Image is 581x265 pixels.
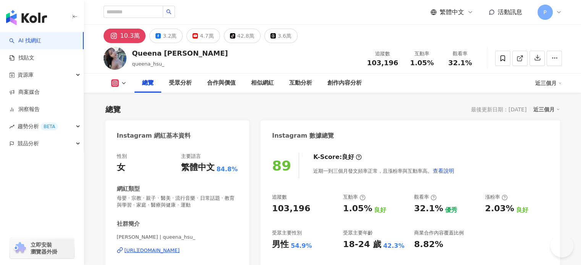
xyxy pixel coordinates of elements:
[535,77,562,89] div: 近三個月
[132,48,228,58] div: Queena [PERSON_NAME]
[471,106,526,112] div: 最後更新日期：[DATE]
[367,59,398,67] span: 103,196
[445,206,457,214] div: 優秀
[9,124,15,129] span: rise
[169,79,192,88] div: 受眾分析
[367,50,398,58] div: 追蹤數
[272,158,291,173] div: 89
[10,238,74,259] a: chrome extension立即安裝 瀏覽器外掛
[149,29,183,43] button: 3.2萬
[533,104,560,114] div: 近三個月
[374,206,386,214] div: 良好
[105,104,121,115] div: 總覽
[18,118,58,135] span: 趨勢分析
[132,61,165,67] span: queena_hsu_
[207,79,236,88] div: 合作與價值
[414,239,443,251] div: 8.82%
[342,153,354,161] div: 良好
[120,31,140,41] div: 10.3萬
[448,59,472,67] span: 32.1%
[414,194,437,201] div: 觀看率
[516,206,528,214] div: 良好
[117,220,140,228] div: 社群簡介
[343,203,372,215] div: 1.05%
[485,203,514,215] div: 2.03%
[432,163,455,178] button: 查看說明
[414,203,443,215] div: 32.1%
[433,168,454,174] span: 查看說明
[117,185,140,193] div: 網紅類型
[9,88,40,96] a: 商案媒合
[125,247,180,254] div: [URL][DOMAIN_NAME]
[9,106,40,113] a: 洞察報告
[18,66,34,84] span: 資源庫
[181,153,201,160] div: 主要語言
[117,132,191,140] div: Instagram 網紅基本資料
[446,50,475,58] div: 觀看率
[9,37,41,45] a: searchAI 找網紅
[313,153,362,161] div: K-Score :
[117,195,238,209] span: 母嬰 · 宗教 · 親子 · 醫美 · 流行音樂 · 日常話題 · 教育與學習 · 家庭 · 醫療與健康 · 運動
[343,230,373,236] div: 受眾主要年齡
[117,162,125,173] div: 女
[414,230,464,236] div: 商業合作內容覆蓋比例
[272,132,334,140] div: Instagram 數據總覽
[104,47,126,70] img: KOL Avatar
[278,31,291,41] div: 3.6萬
[485,194,508,201] div: 漲粉率
[104,29,146,43] button: 10.3萬
[498,8,522,16] span: 活動訊息
[313,163,455,178] div: 近期一到三個月發文頻率正常，且漲粉率與互動率高。
[291,242,312,250] div: 54.9%
[31,241,57,255] span: 立即安裝 瀏覽器外掛
[272,194,287,201] div: 追蹤數
[200,31,214,41] div: 4.7萬
[343,194,366,201] div: 互動率
[251,79,274,88] div: 相似網紅
[166,9,172,14] span: search
[224,29,261,43] button: 42.8萬
[272,230,302,236] div: 受眾主要性別
[40,123,58,130] div: BETA
[181,162,215,173] div: 繁體中文
[12,242,27,254] img: chrome extension
[410,59,434,67] span: 1.05%
[440,8,464,16] span: 繁體中文
[142,79,154,88] div: 總覽
[217,165,238,173] span: 84.8%
[289,79,312,88] div: 互動分析
[327,79,362,88] div: 創作內容分析
[163,31,176,41] div: 3.2萬
[117,234,238,241] span: [PERSON_NAME] | queena_hsu_
[543,8,546,16] span: P
[18,135,39,152] span: 競品分析
[343,239,381,251] div: 18-24 歲
[186,29,220,43] button: 4.7萬
[9,54,34,62] a: 找貼文
[117,247,238,254] a: [URL][DOMAIN_NAME]
[264,29,298,43] button: 3.6萬
[117,153,127,160] div: 性別
[237,31,254,41] div: 42.8萬
[550,234,573,257] iframe: Help Scout Beacon - Open
[408,50,437,58] div: 互動率
[383,242,405,250] div: 42.3%
[272,203,310,215] div: 103,196
[6,10,47,25] img: logo
[272,239,289,251] div: 男性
